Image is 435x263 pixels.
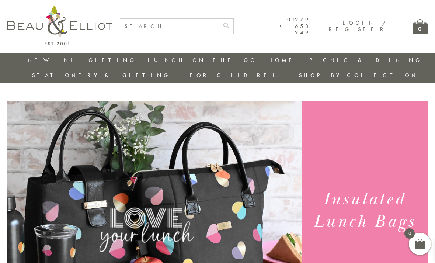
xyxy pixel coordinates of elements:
a: For Children [190,72,279,79]
a: Home [268,56,298,64]
input: SEARCH [120,19,219,34]
a: Lunch On The Go [148,56,257,64]
a: Picnic & Dining [309,56,422,64]
a: Stationery & Gifting [32,72,170,79]
a: 0 [413,19,428,34]
img: logo [7,6,112,45]
a: New in! [28,56,77,64]
a: 01279 653 249 [280,17,310,36]
span: 0 [404,228,415,239]
h1: Insulated Lunch Bags [308,188,421,233]
a: Login / Register [329,19,387,33]
a: Shop by collection [299,72,418,79]
a: Gifting [88,56,136,64]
